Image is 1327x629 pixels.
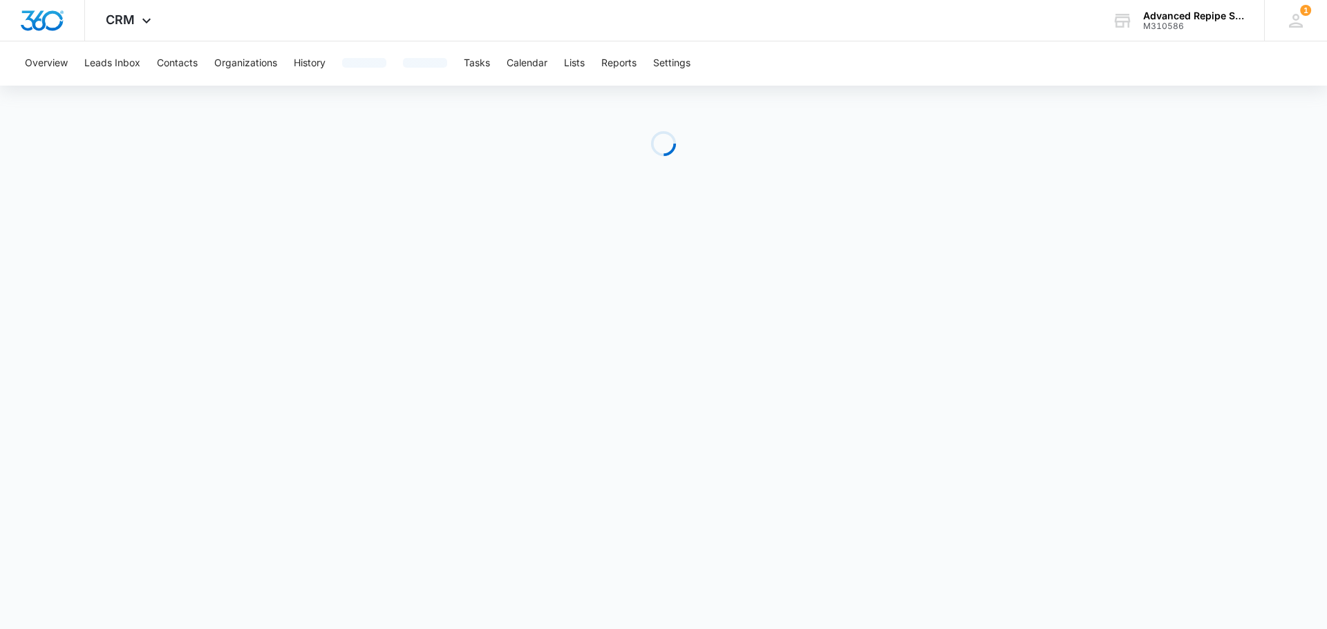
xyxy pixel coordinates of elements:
[601,41,637,86] button: Reports
[1143,10,1244,21] div: account name
[294,41,326,86] button: History
[84,41,140,86] button: Leads Inbox
[25,41,68,86] button: Overview
[214,41,277,86] button: Organizations
[1300,5,1311,16] span: 1
[106,12,135,27] span: CRM
[464,41,490,86] button: Tasks
[564,41,585,86] button: Lists
[1300,5,1311,16] div: notifications count
[157,41,198,86] button: Contacts
[1143,21,1244,31] div: account id
[653,41,690,86] button: Settings
[507,41,547,86] button: Calendar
